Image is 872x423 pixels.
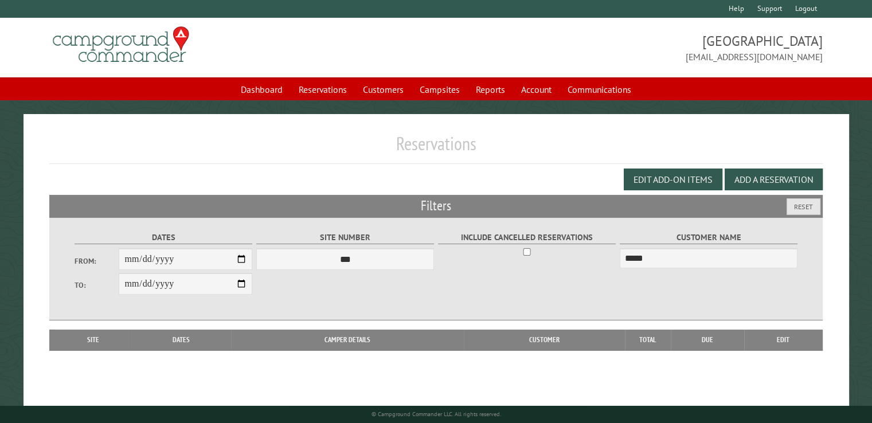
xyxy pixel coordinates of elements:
[75,256,119,267] label: From:
[49,132,823,164] h1: Reservations
[469,79,512,100] a: Reports
[49,22,193,67] img: Campground Commander
[625,330,671,350] th: Total
[725,169,823,190] button: Add a Reservation
[787,198,820,215] button: Reset
[438,231,616,244] label: Include Cancelled Reservations
[292,79,354,100] a: Reservations
[372,410,501,418] small: © Campground Commander LLC. All rights reserved.
[620,231,798,244] label: Customer Name
[356,79,410,100] a: Customers
[256,231,435,244] label: Site Number
[561,79,638,100] a: Communications
[131,330,231,350] th: Dates
[75,231,253,244] label: Dates
[49,195,823,217] h2: Filters
[514,79,558,100] a: Account
[231,330,464,350] th: Camper Details
[75,280,119,291] label: To:
[671,330,744,350] th: Due
[464,330,625,350] th: Customer
[624,169,722,190] button: Edit Add-on Items
[55,330,131,350] th: Site
[413,79,467,100] a: Campsites
[234,79,290,100] a: Dashboard
[436,32,823,64] span: [GEOGRAPHIC_DATA] [EMAIL_ADDRESS][DOMAIN_NAME]
[744,330,823,350] th: Edit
